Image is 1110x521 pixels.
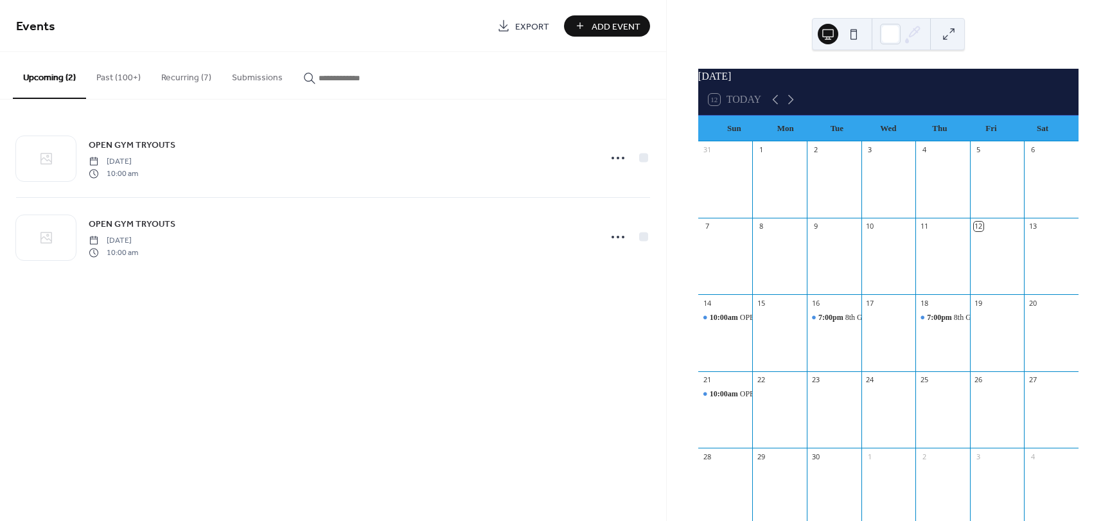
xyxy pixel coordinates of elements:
div: 15 [756,298,766,308]
span: 10:00am [710,312,740,323]
span: OPEN GYM TRYOUTS [89,139,175,152]
div: 27 [1028,375,1037,385]
div: Fri [965,116,1017,141]
div: 6 [1028,145,1037,155]
div: 4 [1028,452,1037,461]
div: 4 [919,145,929,155]
div: 12 [974,222,983,231]
div: 8th Grade Practice [954,312,1011,323]
div: 3 [974,452,983,461]
button: Add Event [564,15,650,37]
div: 31 [702,145,712,155]
div: Tue [811,116,863,141]
div: Sat [1017,116,1068,141]
div: 30 [811,452,820,461]
div: OPEN GYM TRYOUTS [698,312,753,323]
span: Add Event [592,20,640,33]
button: Submissions [222,52,293,98]
div: 16 [811,298,820,308]
span: [DATE] [89,235,138,247]
a: Export [488,15,559,37]
div: 8th Grade Practice [807,312,861,323]
div: 26 [974,375,983,385]
div: 3 [865,145,875,155]
div: 22 [756,375,766,385]
span: 7:00pm [818,312,845,323]
span: 10:00 am [89,168,138,179]
div: 29 [756,452,766,461]
div: 1 [756,145,766,155]
div: 28 [702,452,712,461]
div: 17 [865,298,875,308]
div: 1 [865,452,875,461]
span: Events [16,14,55,39]
div: 24 [865,375,875,385]
div: 7 [702,222,712,231]
span: 10:00 am [89,247,138,258]
div: 11 [919,222,929,231]
div: Sun [709,116,760,141]
div: 20 [1028,298,1037,308]
div: 18 [919,298,929,308]
button: Past (100+) [86,52,151,98]
div: Thu [914,116,965,141]
div: 2 [919,452,929,461]
div: 25 [919,375,929,385]
span: 7:00pm [927,312,954,323]
a: OPEN GYM TRYOUTS [89,137,175,152]
div: 5 [974,145,983,155]
span: OPEN GYM TRYOUTS [89,218,175,231]
span: Export [515,20,549,33]
div: 13 [1028,222,1037,231]
div: OPEN GYM TRYOUTS [740,389,817,400]
div: 14 [702,298,712,308]
div: 9 [811,222,820,231]
span: 10:00am [710,389,740,400]
div: OPEN GYM TRYOUTS [740,312,817,323]
div: OPEN GYM TRYOUTS [698,389,753,400]
button: Upcoming (2) [13,52,86,99]
div: 2 [811,145,820,155]
div: 19 [974,298,983,308]
div: 8th Grade Practice [845,312,903,323]
div: [DATE] [698,69,1079,84]
div: Mon [760,116,811,141]
div: 8 [756,222,766,231]
div: 23 [811,375,820,385]
div: 8th Grade Practice [915,312,970,323]
button: Recurring (7) [151,52,222,98]
div: 21 [702,375,712,385]
span: [DATE] [89,156,138,168]
div: 10 [865,222,875,231]
a: OPEN GYM TRYOUTS [89,216,175,231]
div: Wed [863,116,914,141]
